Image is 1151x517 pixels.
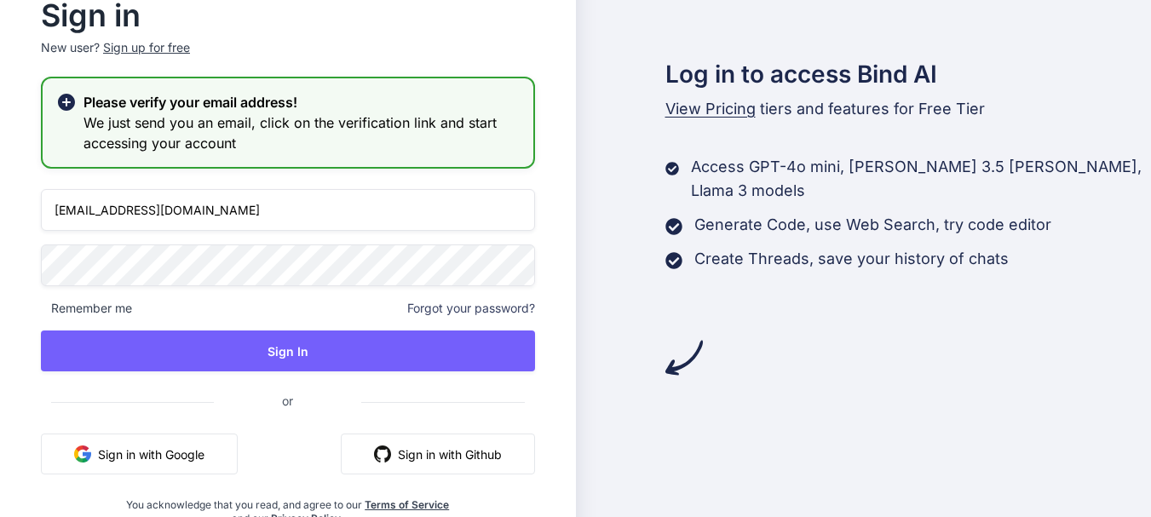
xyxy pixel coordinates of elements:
[691,155,1151,203] p: Access GPT-4o mini, [PERSON_NAME] 3.5 [PERSON_NAME], Llama 3 models
[374,445,391,462] img: github
[694,247,1009,271] p: Create Threads, save your history of chats
[41,434,238,474] button: Sign in with Google
[41,189,535,231] input: Login or Email
[41,2,535,29] h2: Sign in
[214,380,361,422] span: or
[665,339,703,376] img: arrow
[694,213,1051,237] p: Generate Code, use Web Search, try code editor
[41,330,535,371] button: Sign In
[41,39,535,77] p: New user?
[341,434,535,474] button: Sign in with Github
[83,92,520,112] h2: Please verify your email address!
[407,300,535,317] span: Forgot your password?
[665,100,756,118] span: View Pricing
[103,39,190,56] div: Sign up for free
[83,112,520,153] h3: We just send you an email, click on the verification link and start accessing your account
[365,498,449,511] a: Terms of Service
[41,300,132,317] span: Remember me
[74,445,91,462] img: google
